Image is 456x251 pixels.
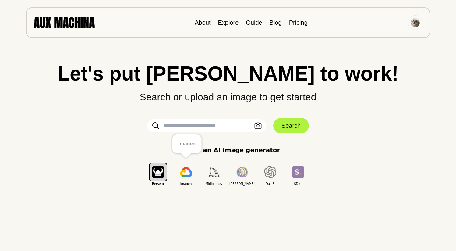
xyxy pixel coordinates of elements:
[195,19,210,26] a: About
[176,145,280,155] p: Choose an AI image generator
[172,181,200,186] span: Imagen
[246,19,262,26] a: Guide
[292,166,304,178] img: SDXL
[411,18,420,27] img: Avatar
[264,166,276,178] img: Dall E
[236,167,248,178] img: Leonardo
[12,63,444,84] h1: Let's put [PERSON_NAME] to work!
[273,118,309,133] button: Search
[208,167,220,177] img: Midjourney
[284,181,312,186] span: SDXL
[34,17,95,28] img: AUX MACHINA
[180,167,192,177] img: Imagen
[179,141,196,148] div: Imagen
[12,84,444,104] p: Search or upload an image to get started
[289,19,308,26] a: Pricing
[228,181,256,186] span: [PERSON_NAME]
[218,19,239,26] a: Explore
[270,19,282,26] a: Blog
[256,181,284,186] span: Dall E
[144,181,172,186] span: Berserq
[200,181,228,186] span: Midjourney
[152,166,164,178] img: Berserq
